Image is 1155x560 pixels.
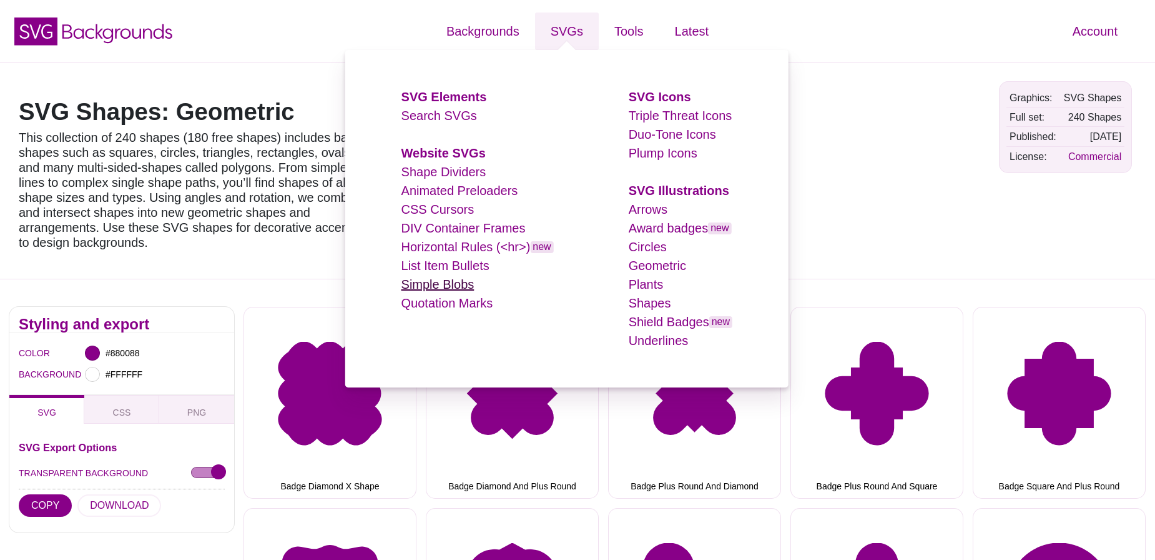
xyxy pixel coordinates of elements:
a: Tools [599,12,659,50]
a: Plump Icons [629,146,697,160]
span: new [530,241,553,253]
button: Badge Plus Round And Diamond [608,307,781,499]
span: new [709,316,732,328]
a: Plants [629,277,664,291]
td: License: [1006,147,1059,166]
td: Published: [1006,127,1059,146]
a: SVG Icons [629,90,691,104]
button: CSS [84,395,159,424]
a: Shapes [629,296,671,310]
button: Badge Square And Plus Round [973,307,1146,499]
a: List Item Bullets [401,259,489,272]
a: Arrows [629,202,667,216]
a: Simple Blobs [401,277,474,291]
a: DIV Container Frames [401,221,526,235]
td: [DATE] [1061,127,1125,146]
label: COLOR [19,345,34,361]
span: PNG [187,407,206,417]
h1: SVG Shapes: Geometric [19,100,375,124]
span: new [708,222,731,234]
a: SVG Illustrations [629,184,729,197]
button: PNG [159,395,234,424]
a: Backgrounds [431,12,535,50]
button: COPY [19,494,72,517]
a: Duo-Tone Icons [629,127,716,141]
a: Circles [629,240,667,254]
td: 240 Shapes [1061,108,1125,126]
td: Graphics: [1006,89,1059,107]
a: Triple Threat Icons [629,109,732,122]
a: Shield Badgesnew [629,315,732,329]
button: Badge Diamond X Shape [243,307,416,499]
button: Badge Plus Round And Square [790,307,963,499]
a: SVG Elements [401,90,487,104]
a: Horizontal Rules (<hr>)new [401,240,554,254]
a: Award badgesnew [629,221,732,235]
a: SVGs [535,12,599,50]
a: Underlines [629,334,689,347]
h2: Styling and export [19,319,225,329]
button: DOWNLOAD [77,494,161,517]
button: Badge Diamond And Plus Round [426,307,599,499]
span: CSS [113,407,131,417]
a: Animated Preloaders [401,184,518,197]
a: Account [1057,12,1133,50]
td: Full set: [1006,108,1059,126]
a: Website SVGs [401,146,486,160]
a: Search SVGs [401,109,477,122]
h3: SVG Export Options [19,442,225,452]
a: Geometric [629,259,686,272]
a: Shape Dividers [401,165,486,179]
p: This collection of 240 shapes (180 free shapes) includes basic shapes such as squares, circles, t... [19,130,375,250]
a: Commercial [1068,151,1121,162]
a: Quotation Marks [401,296,493,310]
a: CSS Cursors [401,202,474,216]
td: SVG Shapes [1061,89,1125,107]
label: BACKGROUND [19,366,34,382]
label: TRANSPARENT BACKGROUND [19,465,148,481]
a: Latest [659,12,724,50]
